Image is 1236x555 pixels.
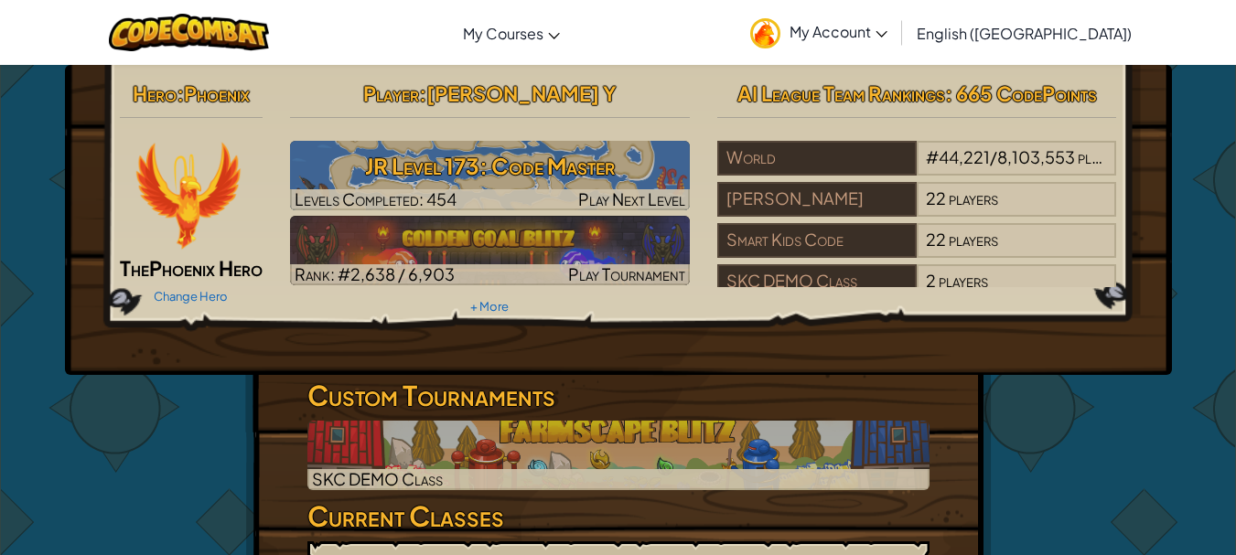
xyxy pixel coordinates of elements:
[717,240,1117,261] a: Smart Kids Code22players
[463,24,543,43] span: My Courses
[790,22,887,41] span: My Account
[454,8,569,58] a: My Courses
[290,145,690,187] h3: JR Level 173: Code Master
[363,80,419,106] span: Player
[717,158,1117,179] a: World#44,221/8,103,553players
[939,270,988,291] span: players
[307,421,930,490] img: Farmscape
[184,80,250,106] span: Phoenix
[717,141,917,176] div: World
[717,182,917,217] div: [PERSON_NAME]
[109,14,269,51] img: CodeCombat logo
[926,187,946,208] span: 22
[307,375,930,416] h3: Custom Tournaments
[470,299,509,314] a: + More
[926,229,946,250] span: 22
[917,24,1132,43] span: English ([GEOGRAPHIC_DATA])
[945,80,1097,106] span: : 665 CodePoints
[737,80,945,106] span: AI League Team Rankings
[295,263,455,284] span: Rank: #2,638 / 6,903
[717,264,917,299] div: SKC DEMO Class
[290,141,690,210] a: Play Next Level
[154,289,228,304] a: Change Hero
[578,188,685,209] span: Play Next Level
[307,496,930,537] h3: Current Classes
[426,80,617,106] span: [PERSON_NAME] Y
[133,141,242,251] img: Codecombat-Pets-Phoenix-01.png
[939,146,990,167] span: 44,221
[926,146,939,167] span: #
[290,141,690,210] img: JR Level 173: Code Master
[908,8,1141,58] a: English ([GEOGRAPHIC_DATA])
[120,255,149,281] span: The
[290,216,690,285] img: Golden Goal
[717,282,1117,303] a: SKC DEMO Class2players
[926,270,936,291] span: 2
[307,421,930,490] a: SKC DEMO Class
[997,146,1075,167] span: 8,103,553
[149,255,263,281] span: Phoenix Hero
[1078,146,1127,167] span: players
[750,18,780,48] img: avatar
[949,187,998,208] span: players
[741,4,897,61] a: My Account
[717,199,1117,220] a: [PERSON_NAME]22players
[312,468,443,489] span: SKC DEMO Class
[990,146,997,167] span: /
[419,80,426,106] span: :
[177,80,184,106] span: :
[290,216,690,285] a: Rank: #2,638 / 6,903Play Tournament
[717,223,917,258] div: Smart Kids Code
[949,229,998,250] span: players
[568,263,685,284] span: Play Tournament
[133,80,177,106] span: Hero
[295,188,457,209] span: Levels Completed: 454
